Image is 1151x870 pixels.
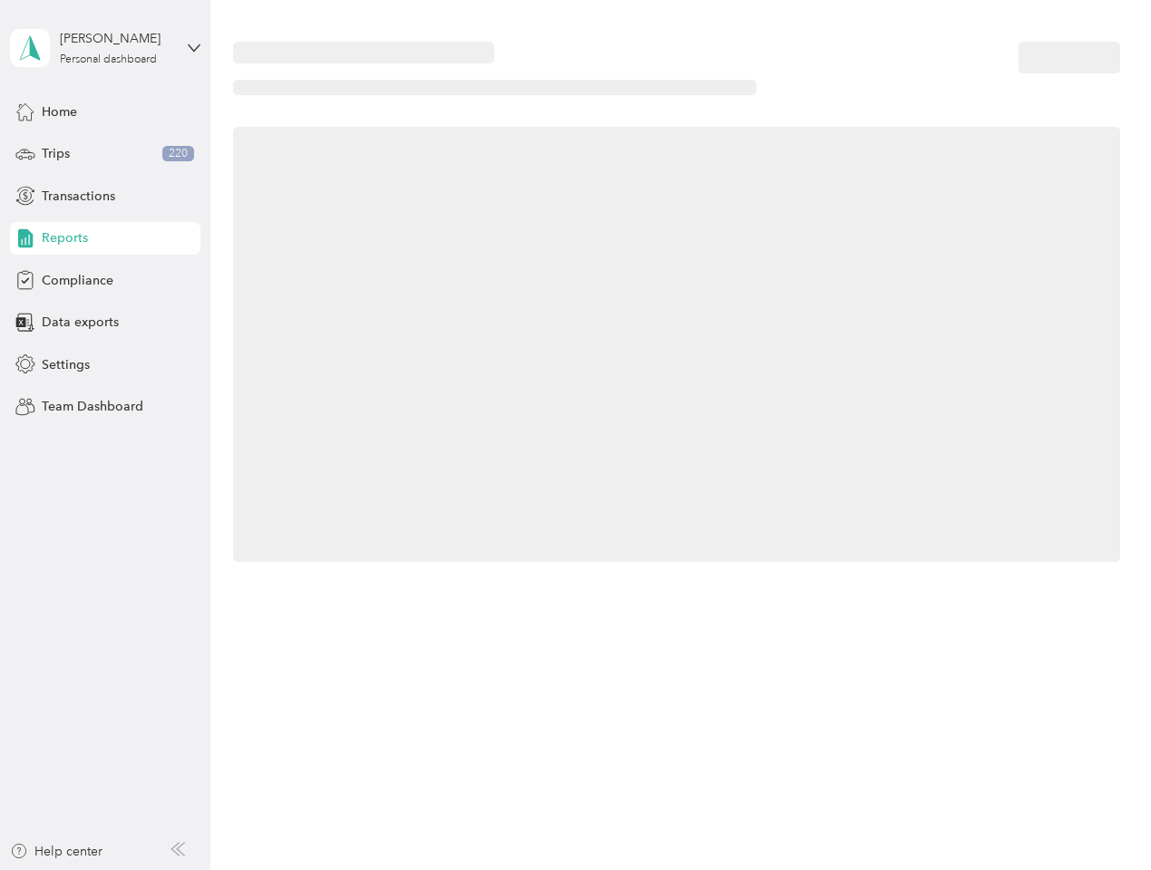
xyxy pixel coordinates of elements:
[60,29,173,48] div: [PERSON_NAME]
[42,228,88,247] span: Reports
[42,144,70,163] span: Trips
[42,102,77,121] span: Home
[10,842,102,861] button: Help center
[42,355,90,374] span: Settings
[42,187,115,206] span: Transactions
[42,271,113,290] span: Compliance
[42,313,119,332] span: Data exports
[42,397,143,416] span: Team Dashboard
[1049,768,1151,870] iframe: Everlance-gr Chat Button Frame
[162,146,194,162] span: 220
[60,54,157,65] div: Personal dashboard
